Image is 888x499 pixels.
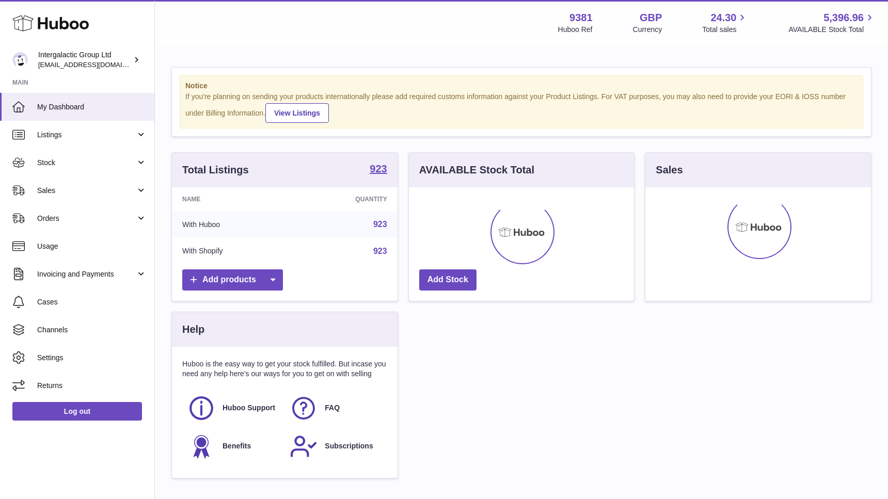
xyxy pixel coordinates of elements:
span: Benefits [223,441,251,451]
p: Huboo is the easy way to get your stock fulfilled. But incase you need any help here's our ways f... [182,359,387,379]
span: Total sales [702,25,748,35]
a: Add Stock [419,269,477,291]
a: 5,396.96 AVAILABLE Stock Total [788,11,876,35]
th: Name [172,187,293,211]
a: Benefits [187,432,279,460]
span: [EMAIL_ADDRESS][DOMAIN_NAME] [38,60,152,69]
a: Subscriptions [290,432,382,460]
img: info@junglistnetwork.com [12,52,28,68]
td: With Huboo [172,211,293,238]
td: With Shopify [172,238,293,265]
span: Cases [37,297,147,307]
span: AVAILABLE Stock Total [788,25,876,35]
strong: GBP [640,11,662,25]
a: 923 [373,220,387,229]
a: 923 [373,247,387,255]
a: 24.30 Total sales [702,11,748,35]
div: Huboo Ref [558,25,593,35]
strong: 9381 [569,11,593,25]
a: FAQ [290,394,382,422]
span: Invoicing and Payments [37,269,136,279]
span: 5,396.96 [823,11,864,25]
a: 923 [370,164,387,176]
h3: Help [182,323,204,336]
strong: Notice [185,81,858,91]
span: Subscriptions [325,441,373,451]
span: Stock [37,158,136,168]
a: Log out [12,402,142,421]
div: Currency [633,25,662,35]
h3: AVAILABLE Stock Total [419,163,534,177]
span: Usage [37,242,147,251]
strong: 923 [370,164,387,174]
span: Orders [37,214,136,223]
span: Huboo Support [223,403,275,413]
th: Quantity [293,187,397,211]
span: 24.30 [710,11,736,25]
span: Sales [37,186,136,196]
a: View Listings [265,103,329,123]
a: Add products [182,269,283,291]
h3: Total Listings [182,163,249,177]
span: My Dashboard [37,102,147,112]
div: If you're planning on sending your products internationally please add required customs informati... [185,92,858,123]
span: Listings [37,130,136,140]
span: Channels [37,325,147,335]
span: Returns [37,381,147,391]
span: FAQ [325,403,340,413]
h3: Sales [656,163,683,177]
div: Intergalactic Group Ltd [38,50,131,70]
span: Settings [37,353,147,363]
a: Huboo Support [187,394,279,422]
